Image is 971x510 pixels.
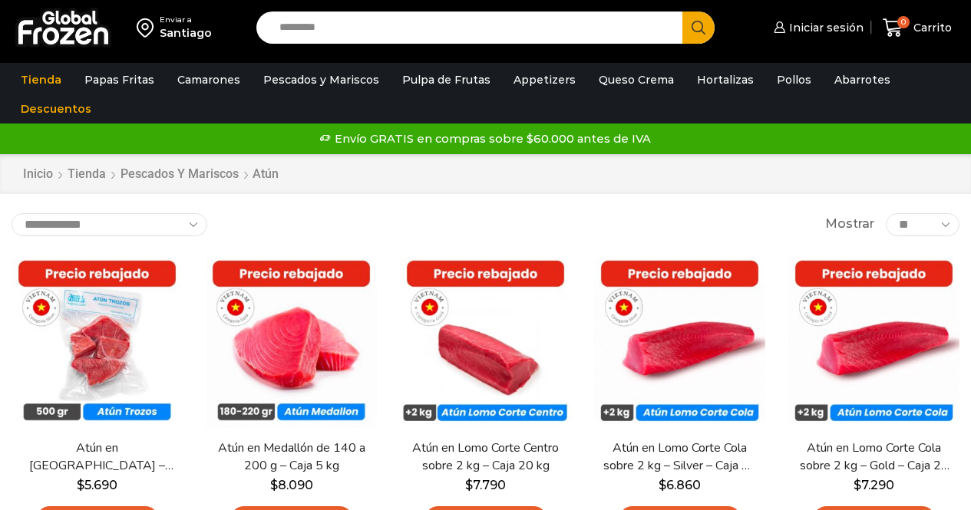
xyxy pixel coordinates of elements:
[67,166,107,183] a: Tienda
[659,478,666,492] span: $
[825,216,874,233] span: Mostrar
[256,65,387,94] a: Pescados y Mariscos
[77,478,117,492] bdi: 5.690
[465,478,506,492] bdi: 7.790
[591,65,682,94] a: Queso Crema
[20,439,174,475] a: Atún en [GEOGRAPHIC_DATA] – Caja 10 kg
[137,15,160,41] img: address-field-icon.svg
[465,478,473,492] span: $
[682,12,715,44] button: Search button
[160,25,212,41] div: Santiago
[769,65,819,94] a: Pollos
[659,478,701,492] bdi: 6.860
[827,65,898,94] a: Abarrotes
[13,94,99,123] a: Descuentos
[854,478,894,492] bdi: 7.290
[22,166,279,183] nav: Breadcrumb
[506,65,583,94] a: Appetizers
[77,65,162,94] a: Papas Fritas
[770,12,864,43] a: Iniciar sesión
[253,166,279,181] h1: Atún
[22,166,54,183] a: Inicio
[120,166,239,183] a: Pescados y Mariscos
[395,65,498,94] a: Pulpa de Frutas
[270,478,278,492] span: $
[170,65,248,94] a: Camarones
[879,10,956,46] a: 0 Carrito
[689,65,761,94] a: Hortalizas
[785,20,864,35] span: Iniciar sesión
[408,439,563,475] a: Atún en Lomo Corte Centro sobre 2 kg – Caja 20 kg
[77,478,84,492] span: $
[214,439,368,475] a: Atún en Medallón de 140 a 200 g – Caja 5 kg
[897,16,910,28] span: 0
[854,478,861,492] span: $
[603,439,757,475] a: Atún en Lomo Corte Cola sobre 2 kg – Silver – Caja 20 kg
[270,478,313,492] bdi: 8.090
[12,213,207,236] select: Pedido de la tienda
[910,20,952,35] span: Carrito
[13,65,69,94] a: Tienda
[797,439,951,475] a: Atún en Lomo Corte Cola sobre 2 kg – Gold – Caja 20 kg
[160,15,212,25] div: Enviar a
